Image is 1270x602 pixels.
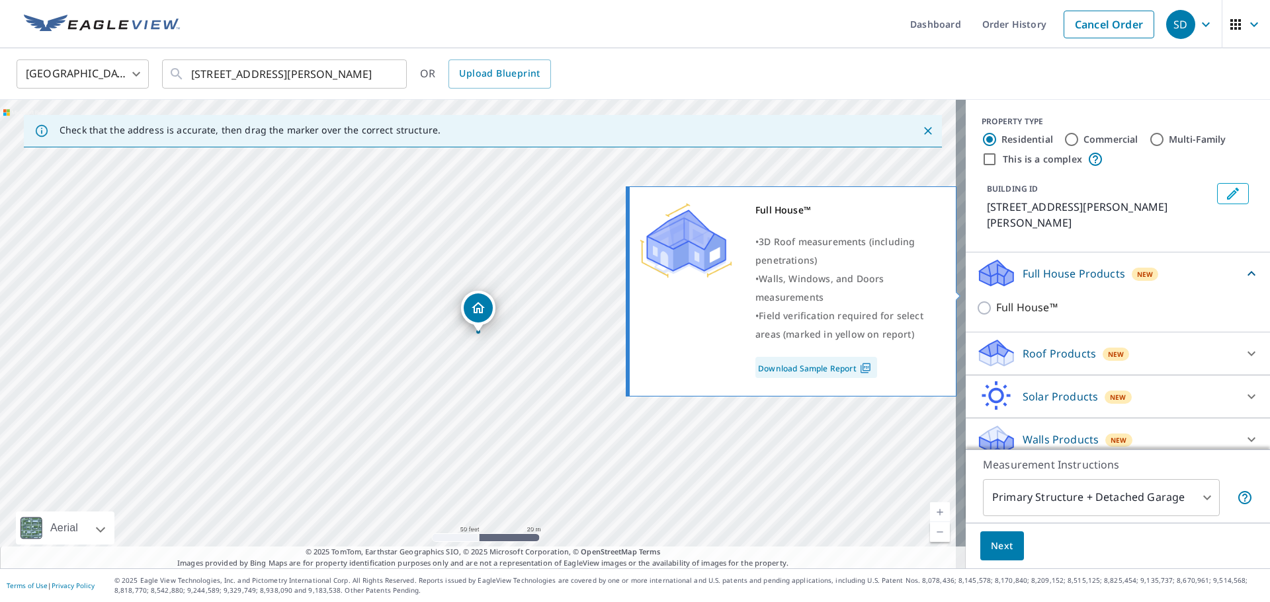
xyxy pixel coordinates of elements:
[7,582,95,589] p: |
[755,270,939,307] div: •
[640,201,732,280] img: Premium
[755,309,923,340] span: Field verification required for select areas (marked in yellow on report)
[755,272,884,303] span: Walls, Windows, and Doors measurements
[1166,10,1195,39] div: SD
[581,546,636,556] a: OpenStreetMap
[976,338,1259,369] div: Roof ProductsNew
[1110,392,1126,402] span: New
[1023,432,1099,447] p: Walls Products
[461,291,495,332] div: Dropped pin, building 1, Residential property, 97 Simpson Rd Pelham, NH 03076
[1023,266,1125,282] p: Full House Products
[114,576,1263,595] p: © 2025 Eagle View Technologies, Inc. and Pictometry International Corp. All Rights Reserved. Repo...
[1217,183,1249,204] button: Edit building 1
[755,201,939,219] div: Full House™
[16,511,114,545] div: Aerial
[857,362,874,374] img: Pdf Icon
[1169,133,1226,146] label: Multi-Family
[976,381,1259,412] div: Solar ProductsNew
[459,65,540,82] span: Upload Blueprint
[52,581,95,590] a: Privacy Policy
[983,479,1220,516] div: Primary Structure + Detached Garage
[1108,349,1124,359] span: New
[7,581,48,590] a: Terms of Use
[996,299,1058,316] p: Full House™
[1003,153,1082,166] label: This is a complex
[24,15,180,34] img: EV Logo
[1111,435,1127,445] span: New
[930,522,950,542] a: Current Level 19, Zoom Out
[639,546,661,556] a: Terms
[976,424,1259,455] div: Walls ProductsNew
[919,122,937,139] button: Close
[306,546,661,558] span: © 2025 TomTom, Earthstar Geographics SIO, © 2025 Microsoft Corporation, ©
[982,116,1254,128] div: PROPERTY TYPE
[755,357,877,378] a: Download Sample Report
[60,124,441,136] p: Check that the address is accurate, then drag the marker over the correct structure.
[987,183,1038,194] p: BUILDING ID
[17,56,149,93] div: [GEOGRAPHIC_DATA]
[980,531,1024,561] button: Next
[1023,389,1098,404] p: Solar Products
[983,457,1253,472] p: Measurement Instructions
[976,258,1259,289] div: Full House ProductsNew
[46,511,82,545] div: Aerial
[991,538,1013,554] span: Next
[987,199,1212,231] p: [STREET_ADDRESS][PERSON_NAME][PERSON_NAME]
[1137,269,1154,280] span: New
[1064,11,1154,38] a: Cancel Order
[930,502,950,522] a: Current Level 19, Zoom In
[755,233,939,270] div: •
[755,235,915,266] span: 3D Roof measurements (including penetrations)
[1237,490,1253,506] span: Your report will include the primary structure and a detached garage if one exists.
[191,56,380,93] input: Search by address or latitude-longitude
[755,307,939,344] div: •
[1001,133,1053,146] label: Residential
[448,59,550,89] a: Upload Blueprint
[1083,133,1138,146] label: Commercial
[420,59,551,89] div: OR
[1023,346,1096,361] p: Roof Products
